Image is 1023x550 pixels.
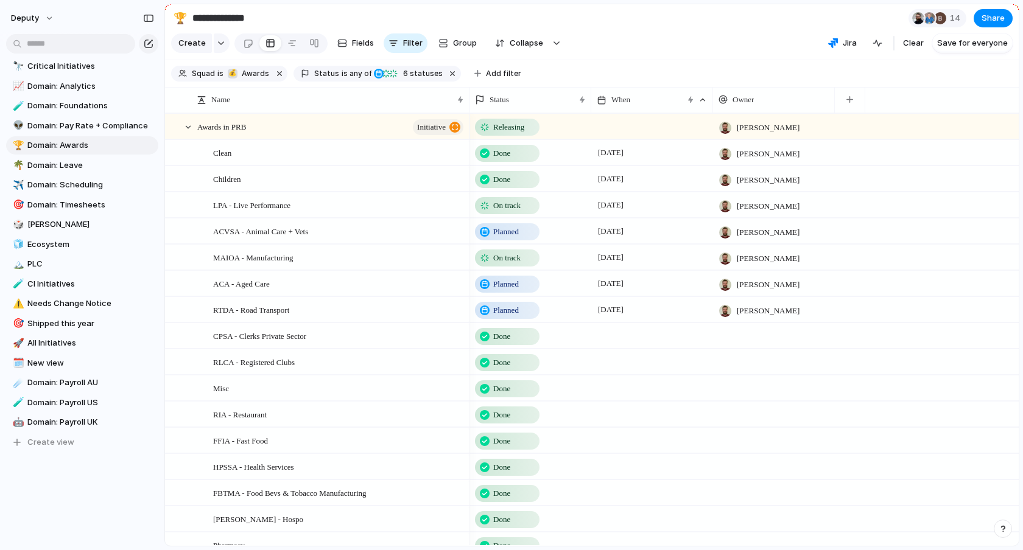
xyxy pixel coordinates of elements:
[13,416,21,430] div: 🤖
[413,119,463,135] button: initiative
[595,302,627,317] span: [DATE]
[737,252,800,265] span: [PERSON_NAME]
[11,258,23,270] button: 🏔️
[399,68,443,79] span: statuses
[13,79,21,93] div: 📈
[6,275,158,293] a: 🧪CI Initiatives
[490,94,509,106] span: Status
[213,250,293,264] span: MAIOA - Manufacturing
[488,33,549,53] button: Collapse
[467,65,529,82] button: Add filter
[384,33,427,53] button: Filter
[11,238,23,251] button: 🧊
[595,172,627,186] span: [DATE]
[27,100,154,112] span: Domain: Foundations
[225,67,272,80] button: 💰Awards
[348,68,371,79] span: any of
[737,226,800,238] span: [PERSON_NAME]
[213,302,289,316] span: RTDA - Road Transport
[11,120,23,132] button: 👽
[192,68,215,79] span: Squad
[27,278,154,290] span: CI Initiatives
[217,68,223,79] span: is
[6,235,158,254] a: 🧊Ecosystem
[178,37,206,49] span: Create
[197,119,246,133] span: Awards in PRB
[13,336,21,350] div: 🚀
[11,100,23,112] button: 🧪
[11,357,23,369] button: 🗓️
[27,179,154,191] span: Domain: Scheduling
[843,37,857,49] span: Jira
[11,159,23,172] button: 🌴
[950,12,964,24] span: 14
[27,337,154,349] span: All Initiatives
[11,377,23,389] button: ☄️
[6,117,158,135] div: 👽Domain: Pay Rate + Compliance
[170,9,190,28] button: 🏆
[737,174,800,186] span: [PERSON_NAME]
[493,461,510,473] span: Done
[27,238,154,251] span: Ecosystem
[493,200,521,212] span: On track
[493,226,519,238] span: Planned
[27,357,154,369] span: New view
[213,145,231,159] span: Clean
[453,37,477,49] span: Group
[11,199,23,211] button: 🎯
[6,413,158,431] a: 🤖Domain: Payroll UK
[6,196,158,214] a: 🎯Domain: Timesheets
[6,176,158,194] a: ✈️Domain: Scheduling
[342,68,348,79] span: is
[13,297,21,311] div: ⚠️
[13,198,21,212] div: 🎯
[13,60,21,74] div: 🔭
[6,215,158,234] a: 🎲[PERSON_NAME]
[27,416,154,428] span: Domain: Payroll UK
[13,237,21,251] div: 🧊
[595,145,627,160] span: [DATE]
[27,80,154,92] span: Domain: Analytics
[903,37,924,49] span: Clear
[510,37,543,49] span: Collapse
[493,409,510,421] span: Done
[6,394,158,412] a: 🧪Domain: Payroll US
[737,122,800,134] span: [PERSON_NAME]
[595,276,627,291] span: [DATE]
[595,250,627,265] span: [DATE]
[27,377,154,389] span: Domain: Payroll AU
[493,252,521,264] span: On track
[6,136,158,155] a: 🏆Domain: Awards
[6,433,158,451] button: Create view
[11,218,23,231] button: 🎲
[213,172,241,186] span: Children
[339,67,374,80] button: isany of
[11,397,23,409] button: 🧪
[6,57,158,75] div: 🔭Critical Initiatives
[737,305,800,317] span: [PERSON_NAME]
[27,298,154,310] span: Needs Change Notice
[595,198,627,212] span: [DATE]
[215,67,226,80] button: is
[213,433,268,447] span: FFIA - Fast Food
[6,334,158,352] a: 🚀All Initiatives
[171,33,212,53] button: Create
[11,139,23,151] button: 🏆
[213,486,367,500] span: FBTMA - Food Bevs & Tobacco Manufacturing
[611,94,630,106] span: When
[417,119,446,136] span: initiative
[6,77,158,96] div: 📈Domain: Analytics
[13,158,21,172] div: 🌴
[27,60,154,72] span: Critical Initiatives
[213,224,308,238] span: ACVSA - Animal Care + Vets
[11,416,23,428] button: 🤖
[932,33,1013,53] button: Save for everyone
[213,355,295,369] span: RLCA - Registered Clubs
[6,315,158,333] div: 🎯Shipped this year
[6,354,158,372] div: 🗓️New view
[493,513,510,526] span: Done
[493,383,510,395] span: Done
[228,69,237,78] div: 💰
